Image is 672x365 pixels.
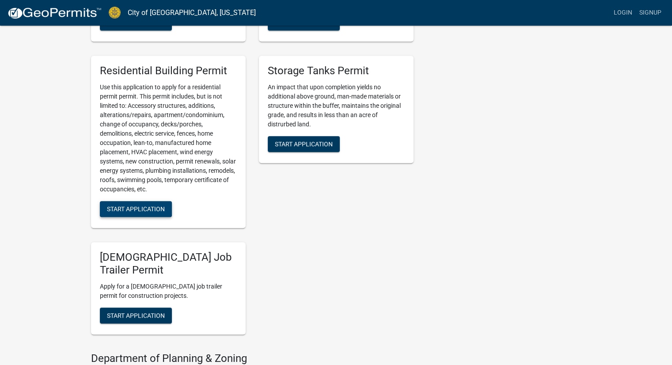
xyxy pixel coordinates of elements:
h5: Residential Building Permit [100,65,237,77]
a: City of [GEOGRAPHIC_DATA], [US_STATE] [128,5,256,20]
span: Start Application [275,19,333,26]
p: Apply for a [DEMOGRAPHIC_DATA] job trailer permit for construction projects. [100,282,237,300]
p: Use this application to apply for a residential permit permit. This permit includes, but is not l... [100,83,237,194]
p: An impact that upon completion yields no additional above ground, man-made materials or structure... [268,83,405,129]
a: Login [610,4,636,21]
span: Start Application [275,140,333,147]
button: Start Application [268,136,340,152]
a: Signup [636,4,665,21]
img: City of Jeffersonville, Indiana [109,7,121,19]
h5: Storage Tanks Permit [268,65,405,77]
span: Start Application [107,205,165,212]
button: Start Application [100,308,172,323]
h5: [DEMOGRAPHIC_DATA] Job Trailer Permit [100,251,237,277]
span: Start Application [107,19,165,26]
button: Start Application [100,201,172,217]
span: Start Application [107,312,165,319]
h4: Department of Planning & Zoning [91,352,414,365]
